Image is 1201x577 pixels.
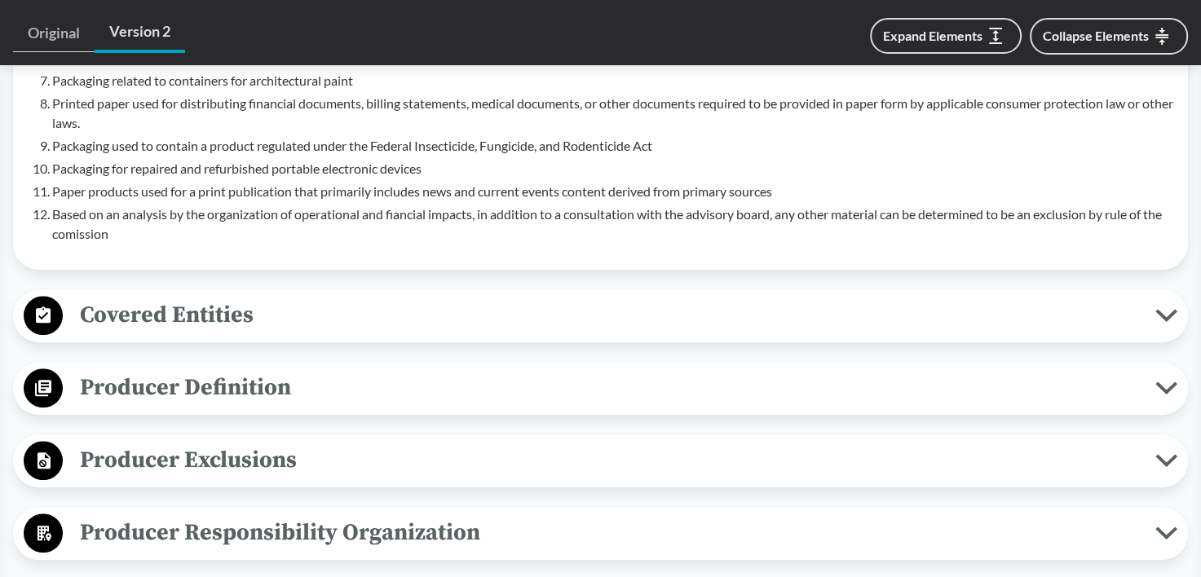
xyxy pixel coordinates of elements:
li: Paper products used for a print publication that primarily includes news and current events conte... [52,182,1175,201]
span: Covered Entities [63,297,1155,333]
button: Producer Exclusions [19,440,1182,482]
li: Based on an analysis by the organization of operational and fiancial impacts, in addition to a co... [52,205,1175,244]
li: Packaging related to containers for architectural paint [52,71,1175,90]
span: Producer Exclusions [63,442,1155,478]
button: Collapse Elements [1030,18,1188,55]
li: Printed paper used for distributing financial documents, billing statements, medical documents, o... [52,94,1175,133]
a: Original [13,15,95,52]
li: Packaging used to contain a product regulated under the Federal Insecticide, Fungicide, and Roden... [52,136,1175,156]
a: Version 2 [95,13,185,53]
li: Packaging for repaired and refurbished portable electronic devices [52,159,1175,178]
button: Producer Responsibility Organization [19,513,1182,554]
button: Covered Entities [19,295,1182,337]
span: Producer Definition [63,369,1155,406]
button: Producer Definition [19,368,1182,409]
span: Producer Responsibility Organization [63,514,1155,551]
button: Expand Elements [870,18,1022,54]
